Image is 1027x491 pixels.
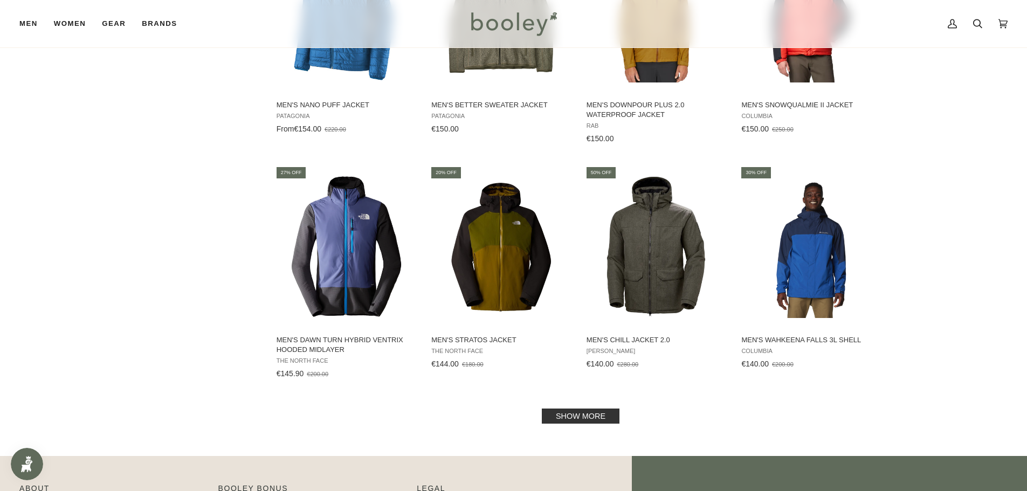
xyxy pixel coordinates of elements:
span: Patagonia [277,113,416,120]
span: Men's Dawn Turn Hybrid Ventrix Hooded Midlayer [277,335,416,355]
iframe: Button to open loyalty program pop-up [11,448,43,480]
span: Men's Snowqualmie II Jacket [741,100,881,110]
span: €150.00 [431,125,459,133]
span: Men's Nano Puff Jacket [277,100,416,110]
div: 50% off [587,167,616,178]
span: Brands [142,18,177,29]
div: 30% off [741,167,771,178]
img: The North Face Men's Stratos Jacket Moss Green / Forest Olive - Booley Galway [430,175,573,318]
span: Women [54,18,86,29]
span: €140.00 [587,359,614,368]
div: Pagination [277,412,885,420]
span: Rab [587,122,726,129]
span: €144.00 [431,359,459,368]
span: €200.00 [772,361,794,368]
span: €154.00 [294,125,321,133]
img: Columbia Men's Wahkeena Falls 3L Shell Mountain Blue/Collegiate Navy - Booley Galway [740,175,883,318]
span: Columbia [741,348,881,355]
a: Men's Wahkeena Falls 3L Shell [740,165,883,372]
span: From [277,125,294,133]
span: The North Face [431,348,571,355]
a: Show more [542,409,619,424]
span: Gear [102,18,126,29]
span: €150.00 [587,134,614,143]
span: Men's Stratos Jacket [431,335,571,345]
img: Helly Hansen Men's Chill Jacket 2.0 Beluga - Booley Galway [585,175,728,318]
span: €220.00 [325,126,346,133]
div: 27% off [277,167,306,178]
span: €200.00 [307,371,328,377]
div: 20% off [431,167,461,178]
a: Men's Stratos Jacket [430,165,573,372]
img: Booley [466,8,561,39]
span: €145.90 [277,369,304,378]
span: Men's Better Sweater Jacket [431,100,571,110]
span: Men's Wahkeena Falls 3L Shell [741,335,881,345]
span: €150.00 [741,125,769,133]
span: Men's Downpour Plus 2.0 Waterproof Jacket [587,100,726,120]
span: Men's Chill Jacket 2.0 [587,335,726,345]
img: The North Face Men's Dawn Turn Hybrid Ventrix Hooded Midlayer Asphalt Grey / Cave Blue - Booley G... [275,175,418,318]
span: Patagonia [431,113,571,120]
span: €250.00 [772,126,794,133]
a: Men's Dawn Turn Hybrid Ventrix Hooded Midlayer [275,165,418,382]
a: Men's Chill Jacket 2.0 [585,165,728,372]
span: Columbia [741,113,881,120]
span: €280.00 [617,361,638,368]
span: [PERSON_NAME] [587,348,726,355]
span: Men [19,18,38,29]
span: €140.00 [741,359,769,368]
span: The North Face [277,357,416,364]
span: €180.00 [462,361,484,368]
